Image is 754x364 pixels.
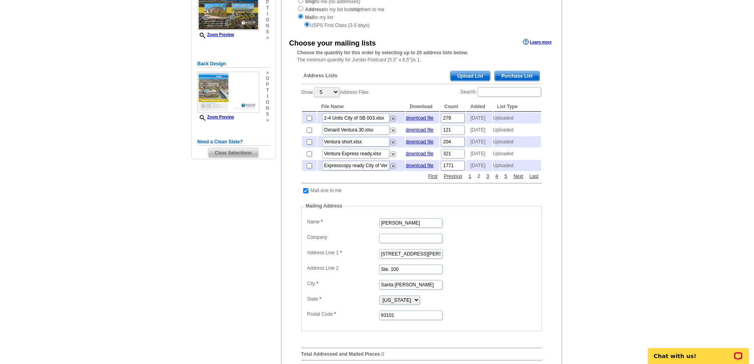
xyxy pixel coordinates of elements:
img: delete.png [390,128,396,133]
span: Purchase List [495,71,539,81]
span: p [266,82,269,88]
label: Postal Code [307,311,378,318]
h5: Back Design [198,60,270,68]
span: » [266,35,269,41]
img: delete.png [390,116,396,122]
div: Choose your mailing lists [289,38,376,49]
a: download file [406,115,433,121]
div: USPS First Class (3-5 days) [297,21,546,29]
a: 4 [494,173,500,180]
th: File Name [317,102,405,112]
span: s [266,111,269,117]
td: [DATE] [466,148,492,159]
span: » [266,117,269,123]
span: i [266,11,269,17]
td: Uploaded [493,124,541,135]
a: 1 [467,173,473,180]
a: download file [406,151,433,156]
label: Name [307,218,378,225]
label: Address Line 1 [307,249,378,256]
label: Company [307,234,378,241]
span: t [266,88,269,93]
th: Download [406,102,439,112]
th: Added [466,102,492,112]
iframe: LiveChat chat widget [643,339,754,364]
a: Previous [442,173,464,180]
a: Remove this list [390,126,396,131]
td: [DATE] [466,136,492,147]
span: t [266,5,269,11]
a: First [426,173,439,180]
label: State [307,295,378,303]
a: 2 [475,173,482,180]
th: List Type [493,102,541,112]
label: Search: [460,86,541,97]
a: download file [406,139,433,145]
td: Mail one to me [310,187,342,194]
label: Address Line 2 [307,265,378,272]
span: o [266,99,269,105]
td: Uploaded [493,160,541,171]
a: Remove this list [390,114,396,120]
th: Count [440,102,465,112]
span: o [266,76,269,82]
strong: ship [351,7,361,12]
a: Remove this list [390,150,396,155]
a: download file [406,127,433,133]
a: Last [528,173,541,180]
span: n [266,105,269,111]
td: Uploaded [493,148,541,159]
img: delete.png [390,139,396,145]
img: delete.png [390,151,396,157]
label: City [307,280,378,287]
td: [DATE] [466,124,492,135]
a: Zoom Preview [198,32,234,37]
span: o [266,17,269,23]
img: small-thumb.jpg [198,72,259,113]
strong: Choose the quantity for this order by selecting up to 20 address lists below. [297,50,468,55]
img: delete.png [390,163,396,169]
select: ShowAddress Files [314,87,339,97]
span: Clear Selections [208,148,258,158]
td: [DATE] [466,160,492,171]
a: Next [511,173,525,180]
strong: Total Addressed and Mailed Pieces [301,351,380,357]
span: » [266,70,269,76]
td: [DATE] [466,112,492,124]
span: 0 [382,351,384,357]
span: i [266,93,269,99]
a: Remove this list [390,138,396,143]
div: The minimum quantity for Jumbo Postcard (5.5" x 8.5")is 1. [281,49,562,63]
legend: Mailing Address [305,202,343,210]
span: s [266,29,269,35]
strong: Address [305,7,324,12]
span: n [266,23,269,29]
span: Address Lists [304,72,338,79]
a: download file [406,163,433,168]
h5: Need a Clean Slate? [198,138,270,146]
input: Search: [478,87,541,97]
a: Zoom Preview [198,115,234,119]
a: Learn more [523,39,551,45]
a: Remove this list [390,162,396,167]
a: 3 [484,173,491,180]
a: 5 [502,173,509,180]
td: Uploaded [493,112,541,124]
strong: Mail [305,15,314,20]
span: Upload List [450,71,490,81]
td: Uploaded [493,136,541,147]
label: Show Address Files [301,86,369,98]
